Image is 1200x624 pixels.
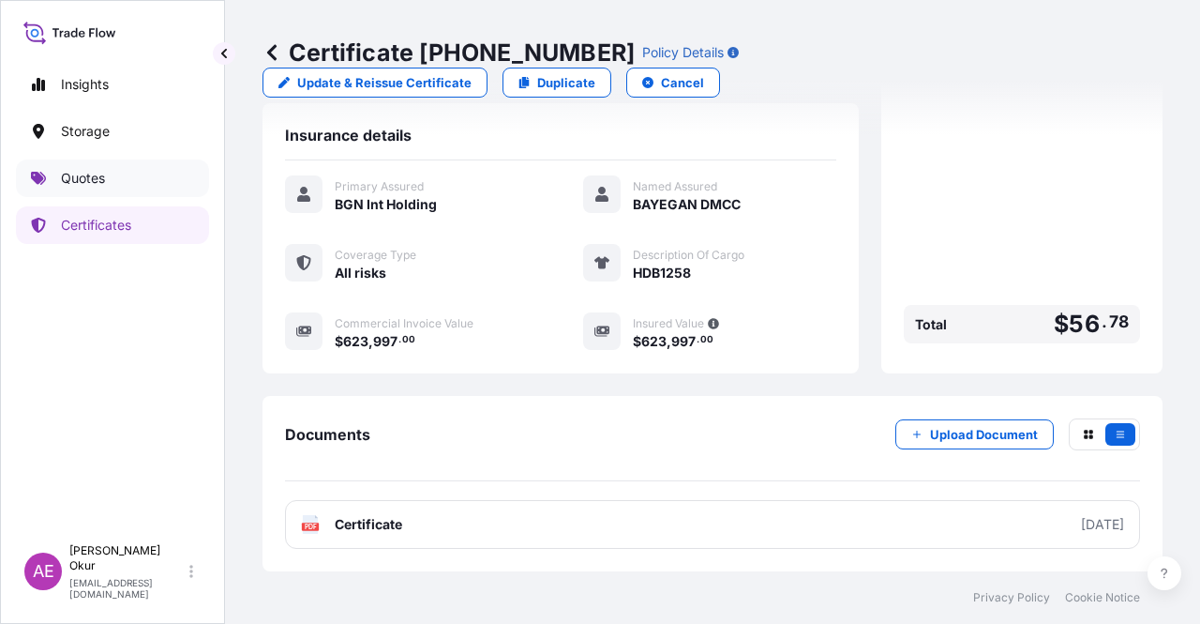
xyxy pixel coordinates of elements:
span: , [667,335,671,348]
span: Certificate [335,515,402,534]
span: Total [915,315,947,334]
p: Duplicate [537,73,595,92]
p: Policy Details [642,43,724,62]
span: $ [633,335,641,348]
span: Coverage Type [335,248,416,263]
span: Documents [285,425,370,444]
span: 00 [402,337,415,343]
p: Upload Document [930,425,1038,444]
span: HDB1258 [633,264,691,282]
span: . [398,337,401,343]
text: PDF [305,524,317,530]
span: Description Of Cargo [633,248,744,263]
p: [PERSON_NAME] Okur [69,543,186,573]
span: BGN Int Holding [335,195,437,214]
a: Privacy Policy [973,590,1050,605]
span: Commercial Invoice Value [335,316,473,331]
span: 56 [1069,312,1099,336]
span: $ [1054,312,1069,336]
div: [DATE] [1081,515,1124,534]
span: BAYEGAN DMCC [633,195,741,214]
span: . [697,337,699,343]
p: Insights [61,75,109,94]
span: AE [33,562,54,581]
span: 623 [343,335,368,348]
span: $ [335,335,343,348]
a: Update & Reissue Certificate [262,68,487,98]
a: Storage [16,113,209,150]
p: Certificates [61,216,131,235]
a: Insights [16,66,209,103]
a: PDFCertificate[DATE] [285,500,1140,549]
span: 997 [671,335,696,348]
span: 997 [373,335,397,348]
p: Certificate [PHONE_NUMBER] [262,38,635,68]
p: Cancel [661,73,704,92]
a: Cookie Notice [1065,590,1140,605]
span: Insurance details [285,126,412,145]
span: All risks [335,264,386,282]
span: Insured Value [633,316,704,331]
a: Quotes [16,160,209,197]
p: Storage [61,122,110,141]
p: Update & Reissue Certificate [297,73,472,92]
p: [EMAIL_ADDRESS][DOMAIN_NAME] [69,577,186,600]
span: 78 [1109,316,1129,327]
button: Cancel [626,68,720,98]
p: Quotes [61,169,105,188]
a: Certificates [16,206,209,244]
span: . [1102,316,1107,327]
a: Duplicate [502,68,611,98]
span: Named Assured [633,179,717,194]
span: Primary Assured [335,179,424,194]
span: , [368,335,373,348]
button: Upload Document [895,419,1054,449]
span: 623 [641,335,667,348]
span: 00 [700,337,713,343]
